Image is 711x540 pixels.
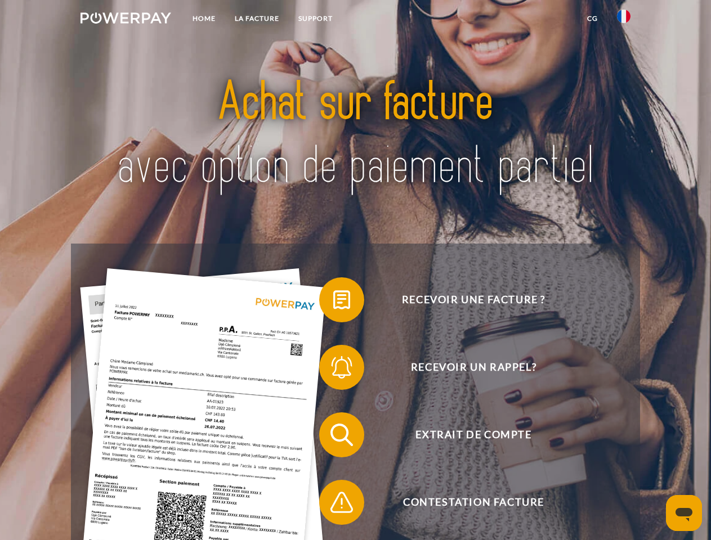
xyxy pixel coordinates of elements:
img: qb_search.svg [328,421,356,449]
iframe: Bouton de lancement de la fenêtre de messagerie [666,495,702,531]
span: Extrait de compte [336,412,611,457]
button: Contestation Facture [319,480,612,525]
img: qb_bill.svg [328,286,356,314]
span: Recevoir un rappel? [336,345,611,390]
img: qb_bell.svg [328,353,356,381]
img: logo-powerpay-white.svg [81,12,171,24]
span: Recevoir une facture ? [336,277,611,322]
a: LA FACTURE [225,8,289,29]
span: Contestation Facture [336,480,611,525]
button: Recevoir une facture ? [319,277,612,322]
a: CG [578,8,607,29]
button: Extrait de compte [319,412,612,457]
button: Recevoir un rappel? [319,345,612,390]
a: Support [289,8,342,29]
a: Home [183,8,225,29]
img: qb_warning.svg [328,488,356,516]
img: title-powerpay_fr.svg [108,54,603,215]
img: fr [617,10,630,23]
